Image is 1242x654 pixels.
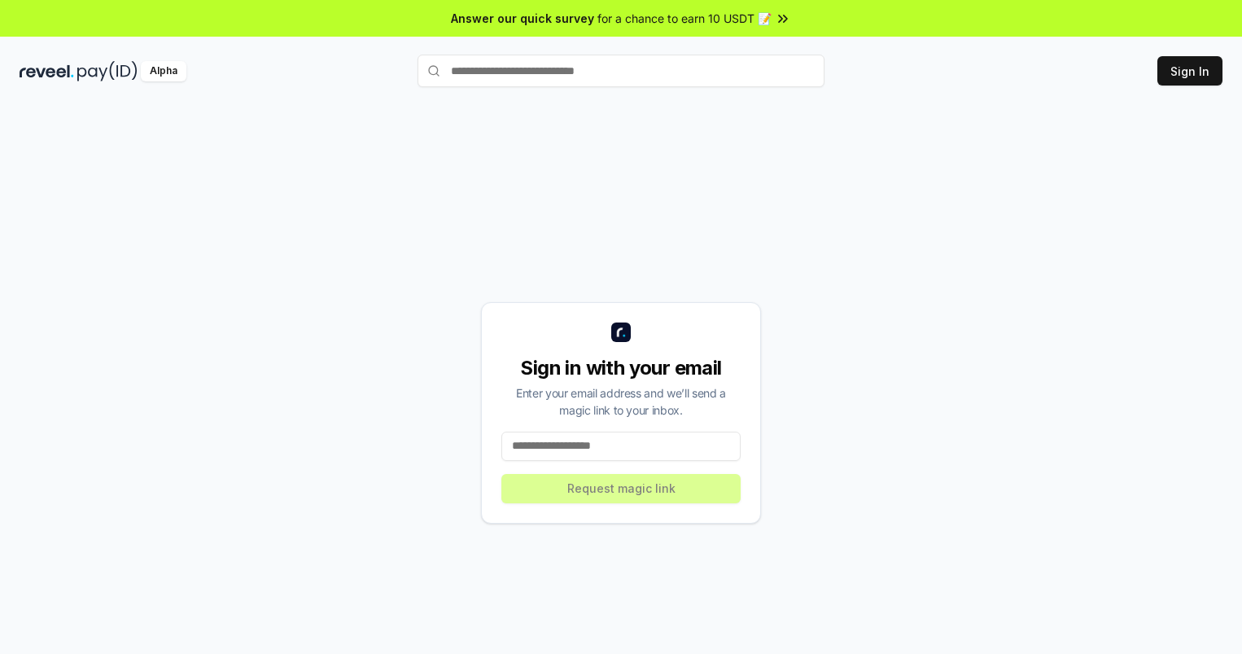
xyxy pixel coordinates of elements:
span: for a chance to earn 10 USDT 📝 [597,10,772,27]
img: logo_small [611,323,631,342]
span: Answer our quick survey [451,10,594,27]
img: pay_id [77,61,138,81]
button: Sign In [1157,56,1222,86]
img: reveel_dark [20,61,74,81]
div: Sign in with your email [501,355,741,381]
div: Alpha [141,61,186,81]
div: Enter your email address and we’ll send a magic link to your inbox. [501,384,741,419]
